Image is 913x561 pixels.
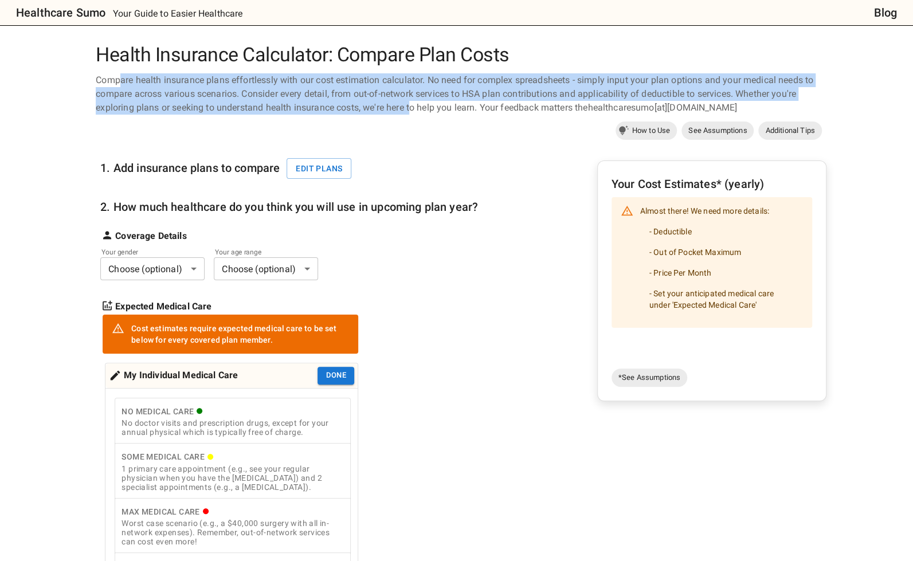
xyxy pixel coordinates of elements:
h6: Healthcare Sumo [16,3,105,22]
a: See Assumptions [681,121,754,140]
div: Compare health insurance plans effortlessly with our cost estimation calculator. No need for comp... [91,73,821,115]
button: No Medical CareNo doctor visits and prescription drugs, except for your annual physical which is ... [115,398,351,444]
button: Edit plans [287,158,351,179]
a: Blog [873,3,897,22]
span: Additional Tips [758,125,821,136]
div: My Individual Medical Care [109,367,238,385]
li: - Set your anticipated medical care under 'Expected Medical Care' [640,283,803,315]
strong: Coverage Details [115,229,186,243]
div: Choose (optional) [214,257,318,280]
div: No doctor visits and prescription drugs, except for your annual physical which is typically free ... [122,418,344,437]
button: Done [318,367,354,385]
li: - Deductible [640,221,803,242]
h6: Your Cost Estimates* (yearly) [612,175,812,193]
h6: 2. How much healthcare do you think you will use in upcoming plan year? [100,198,478,216]
strong: Expected Medical Care [115,300,211,313]
button: Max Medical CareWorst case scenario (e.g., a $40,000 surgery with all in-network expenses). Remem... [115,498,351,554]
div: Worst case scenario (e.g., a $40,000 surgery with all in-network expenses). Remember, out-of-netw... [122,519,344,546]
div: Choose (optional) [100,257,205,280]
div: Max Medical Care [122,505,344,519]
a: Healthcare Sumo [7,3,105,22]
a: Additional Tips [758,121,821,140]
div: Almost there! We need more details: [640,201,803,324]
div: No Medical Care [122,405,344,419]
h6: 1. Add insurance plans to compare [100,158,358,179]
label: Your gender [101,247,189,257]
span: See Assumptions [681,125,754,136]
li: - Price Per Month [640,262,803,283]
button: Some Medical Care1 primary care appointment (e.g., see your regular physician when you have the [... [115,443,351,499]
a: How to Use [616,121,677,140]
div: Some Medical Care [122,450,344,464]
div: 1 primary care appointment (e.g., see your regular physician when you have the [MEDICAL_DATA]) an... [122,464,344,492]
h1: Health Insurance Calculator: Compare Plan Costs [91,44,821,66]
div: Cost estimates require expected medical care to be set below for every covered plan member. [131,318,349,350]
label: Your age range [215,247,302,257]
li: - Out of Pocket Maximum [640,242,803,262]
a: *See Assumptions [612,368,687,387]
span: How to Use [625,125,677,136]
span: *See Assumptions [612,372,687,383]
p: Your Guide to Easier Healthcare [113,7,243,21]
